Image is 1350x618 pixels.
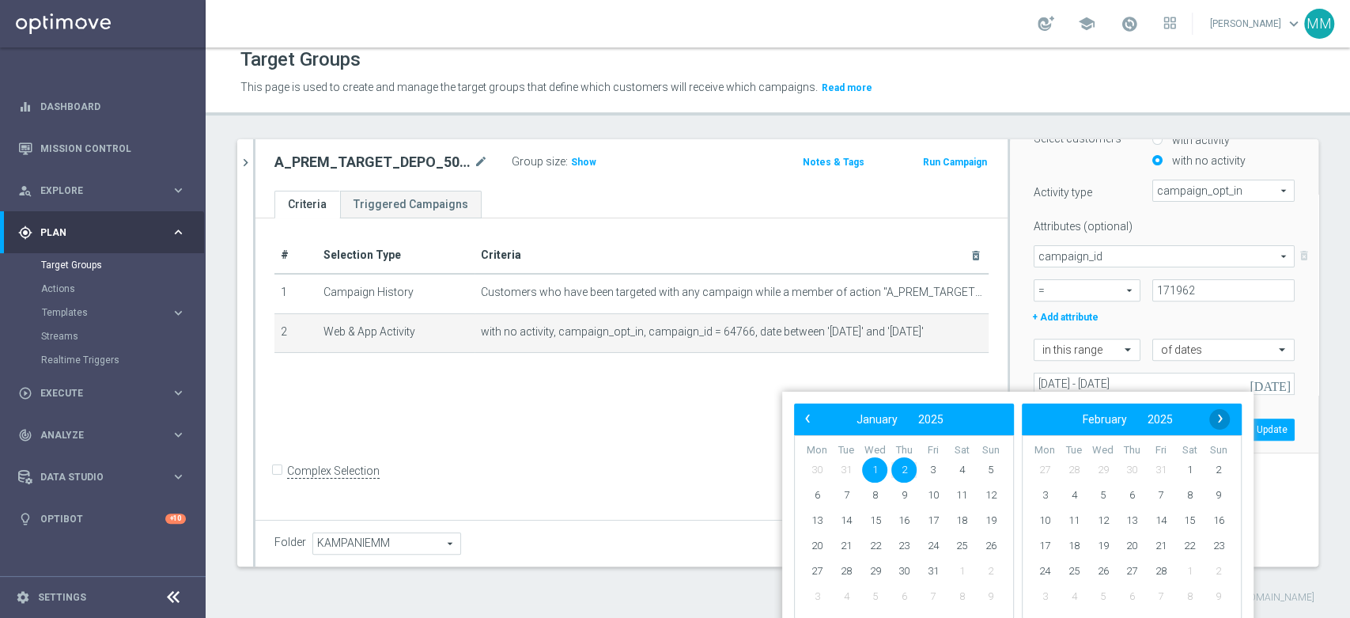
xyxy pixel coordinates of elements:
[42,308,171,317] div: Templates
[1061,457,1087,483] span: 28
[862,483,887,508] span: 8
[18,512,32,526] i: lightbulb
[797,408,818,429] span: ‹
[317,313,475,353] td: Web & App Activity
[1177,584,1202,609] span: 8
[571,157,596,168] span: Show
[1034,339,1140,361] ng-select: in this range
[1034,373,1295,395] input: Select date range
[565,155,568,169] label: :
[41,282,164,295] a: Actions
[1061,584,1087,609] span: 4
[846,409,908,430] button: January
[949,483,974,508] span: 11
[237,139,253,186] button: chevron_right
[978,483,1004,508] span: 12
[921,508,946,533] span: 17
[862,584,887,609] span: 5
[1177,533,1202,559] span: 22
[804,533,830,559] span: 20
[804,483,830,508] span: 6
[16,590,30,605] i: settings
[1119,508,1144,533] span: 13
[921,533,946,559] span: 24
[1061,559,1087,584] span: 25
[171,225,186,240] i: keyboard_arrow_right
[834,457,859,483] span: 31
[1030,444,1060,457] th: weekday
[1177,483,1202,508] span: 8
[165,514,186,524] div: +10
[891,483,917,508] span: 9
[41,348,204,372] div: Realtime Triggers
[274,191,340,218] a: Criteria
[41,306,187,319] div: Templates keyboard_arrow_right
[17,387,187,400] div: play_circle_outline Execute keyboard_arrow_right
[41,253,204,277] div: Target Groups
[947,444,977,457] th: weekday
[978,533,1004,559] span: 26
[921,584,946,609] span: 7
[1146,444,1175,457] th: weekday
[18,386,171,400] div: Execute
[1137,409,1183,430] button: 2025
[1177,559,1202,584] span: 1
[18,184,32,198] i: person_search
[17,226,187,239] button: gps_fixed Plan keyboard_arrow_right
[1285,15,1303,32] span: keyboard_arrow_down
[890,444,919,457] th: weekday
[1148,457,1174,483] span: 31
[921,457,946,483] span: 3
[38,593,86,602] a: Settings
[240,81,818,93] span: This page is used to create and manage the target groups that define which customers will receive...
[40,85,186,127] a: Dashboard
[1032,584,1057,609] span: 3
[949,584,974,609] span: 8
[18,184,171,198] div: Explore
[1090,483,1115,508] span: 5
[17,513,187,525] div: lightbulb Optibot +10
[41,259,164,271] a: Target Groups
[40,389,171,398] span: Execute
[1148,483,1174,508] span: 7
[1148,559,1174,584] span: 28
[832,444,861,457] th: weekday
[1061,483,1087,508] span: 4
[340,191,482,218] a: Triggered Campaigns
[1206,559,1231,584] span: 2
[1152,339,1295,361] ng-select: of dates
[18,226,32,240] i: gps_fixed
[978,457,1004,483] span: 5
[17,184,187,197] div: person_search Explore keyboard_arrow_right
[1177,457,1202,483] span: 1
[17,100,187,113] button: equalizer Dashboard
[1148,413,1173,426] span: 2025
[1248,419,1295,441] button: Update
[1032,559,1057,584] span: 24
[40,498,165,540] a: Optibot
[1083,413,1127,426] span: February
[918,413,943,426] span: 2025
[862,533,887,559] span: 22
[274,536,306,549] label: Folder
[949,508,974,533] span: 18
[18,498,186,540] div: Optibot
[1078,15,1095,32] span: school
[18,470,171,484] div: Data Studio
[1030,305,1145,326] label: + Add attribute
[1090,559,1115,584] span: 26
[238,155,253,170] i: chevron_right
[17,142,187,155] button: Mission Control
[40,430,171,440] span: Analyze
[171,427,186,442] i: keyboard_arrow_right
[1206,584,1231,609] span: 9
[1204,444,1233,457] th: weekday
[1210,408,1231,429] span: ›
[481,286,982,299] span: Customers who have been targeted with any campaign while a member of action "A_PREM_TARGET_DEPO_5...
[1206,457,1231,483] span: 2
[17,471,187,483] button: Data Studio keyboard_arrow_right
[40,186,171,195] span: Explore
[1117,444,1147,457] th: weekday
